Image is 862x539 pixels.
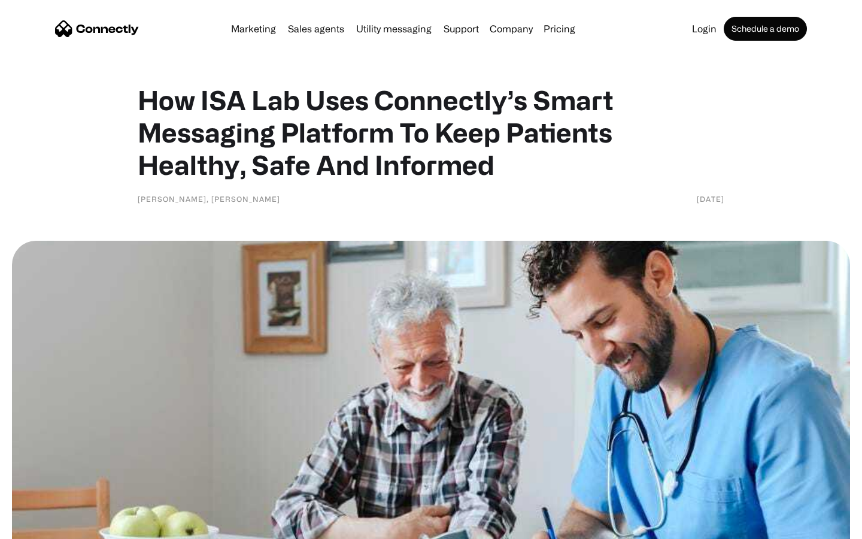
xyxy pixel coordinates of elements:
[490,20,533,37] div: Company
[539,24,580,34] a: Pricing
[351,24,436,34] a: Utility messaging
[138,193,280,205] div: [PERSON_NAME], [PERSON_NAME]
[12,518,72,535] aside: Language selected: English
[687,24,721,34] a: Login
[138,84,724,181] h1: How ISA Lab Uses Connectly’s Smart Messaging Platform To Keep Patients Healthy, Safe And Informed
[226,24,281,34] a: Marketing
[724,17,807,41] a: Schedule a demo
[439,24,484,34] a: Support
[697,193,724,205] div: [DATE]
[24,518,72,535] ul: Language list
[283,24,349,34] a: Sales agents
